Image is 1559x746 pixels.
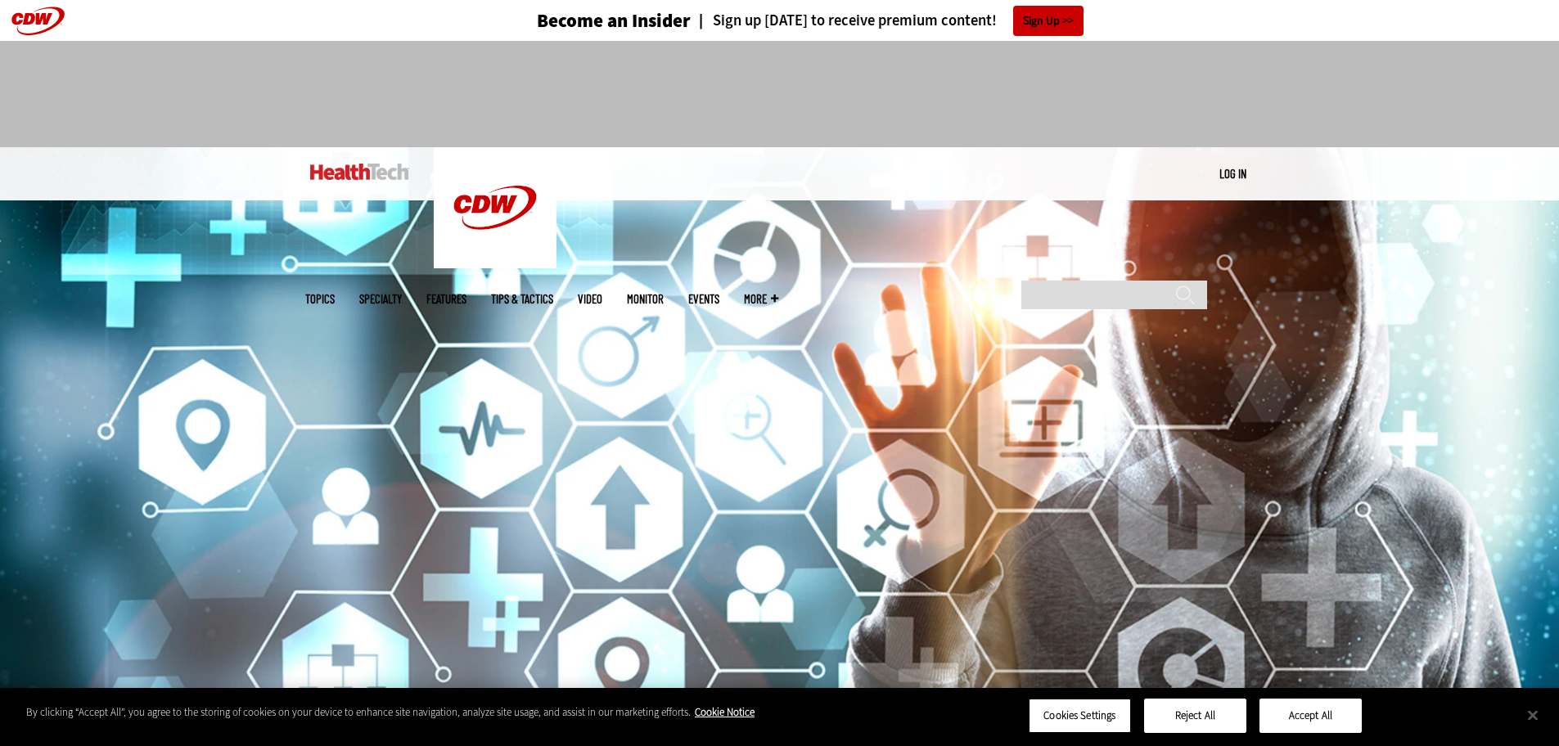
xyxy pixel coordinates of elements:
a: Become an Insider [475,11,691,30]
button: Cookies Settings [1029,699,1131,733]
span: More [744,293,778,305]
a: More information about your privacy [695,705,755,719]
img: Home [310,164,409,180]
span: Specialty [359,293,402,305]
span: Topics [305,293,335,305]
a: Log in [1219,166,1246,181]
a: Sign up [DATE] to receive premium content! [691,13,997,29]
h3: Become an Insider [537,11,691,30]
button: Close [1515,697,1551,733]
a: Features [426,293,466,305]
a: Sign Up [1013,6,1084,36]
iframe: advertisement [482,57,1078,131]
button: Reject All [1144,699,1246,733]
a: CDW [434,255,556,272]
a: Tips & Tactics [491,293,553,305]
a: MonITor [627,293,664,305]
button: Accept All [1259,699,1362,733]
div: User menu [1219,165,1246,182]
a: Video [578,293,602,305]
a: Events [688,293,719,305]
img: Home [434,147,556,268]
div: By clicking “Accept All”, you agree to the storing of cookies on your device to enhance site navi... [26,704,755,721]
